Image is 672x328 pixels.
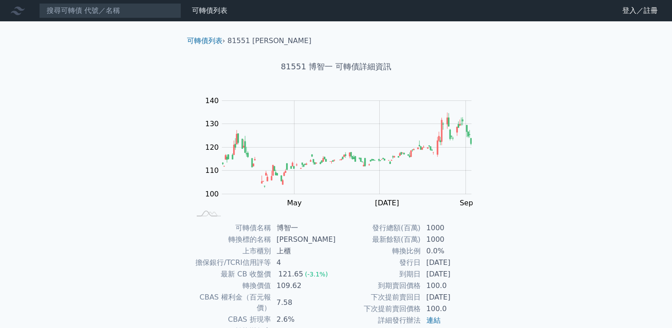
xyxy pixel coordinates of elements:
[271,292,336,314] td: 7.58
[205,120,219,128] tspan: 130
[39,3,181,18] input: 搜尋可轉債 代號／名稱
[421,257,482,268] td: [DATE]
[180,60,493,73] h1: 81551 博智一 可轉債詳細資訊
[287,199,302,207] tspan: May
[421,303,482,315] td: 100.0
[305,271,328,278] span: (-3.1%)
[227,36,311,46] li: 81551 [PERSON_NAME]
[336,245,421,257] td: 轉換比例
[271,314,336,325] td: 2.6%
[375,199,399,207] tspan: [DATE]
[336,268,421,280] td: 到期日
[336,257,421,268] td: 發行日
[421,268,482,280] td: [DATE]
[187,36,225,46] li: ›
[421,245,482,257] td: 0.0%
[271,245,336,257] td: 上櫃
[187,36,223,45] a: 可轉債列表
[421,234,482,245] td: 1000
[336,280,421,292] td: 到期賣回價格
[421,280,482,292] td: 100.0
[205,96,219,105] tspan: 140
[271,257,336,268] td: 4
[336,315,421,326] td: 詳細發行辦法
[336,292,421,303] td: 下次提前賣回日
[271,234,336,245] td: [PERSON_NAME]
[205,166,219,175] tspan: 110
[336,222,421,234] td: 發行總額(百萬)
[200,96,485,207] g: Chart
[191,222,271,234] td: 可轉債名稱
[426,316,441,324] a: 連結
[191,245,271,257] td: 上市櫃別
[277,269,305,280] div: 121.65
[271,222,336,234] td: 博智一
[205,190,219,198] tspan: 100
[191,280,271,292] td: 轉換價值
[191,292,271,314] td: CBAS 權利金（百元報價）
[191,257,271,268] td: 擔保銀行/TCRI信用評等
[271,280,336,292] td: 109.62
[336,234,421,245] td: 最新餘額(百萬)
[191,268,271,280] td: 最新 CB 收盤價
[191,314,271,325] td: CBAS 折現率
[615,4,665,18] a: 登入／註冊
[460,199,473,207] tspan: Sep
[192,6,227,15] a: 可轉債列表
[421,222,482,234] td: 1000
[421,292,482,303] td: [DATE]
[205,143,219,152] tspan: 120
[336,303,421,315] td: 下次提前賣回價格
[191,234,271,245] td: 轉換標的名稱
